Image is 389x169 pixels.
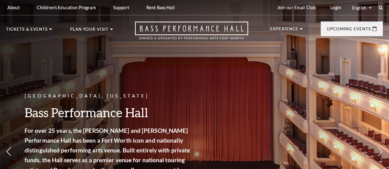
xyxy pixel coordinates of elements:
[113,5,129,10] p: Support
[351,5,373,11] select: Select:
[6,27,48,35] p: Tickets & Events
[37,5,96,10] p: Children's Education Program
[327,27,371,34] p: Upcoming Events
[7,5,20,10] p: About
[70,27,109,35] p: Plan Your Visit
[25,92,194,100] p: [GEOGRAPHIC_DATA], [US_STATE]
[146,5,175,10] p: Rent Bass Hall
[270,27,299,34] p: Experience
[25,105,194,120] h3: Bass Performance Hall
